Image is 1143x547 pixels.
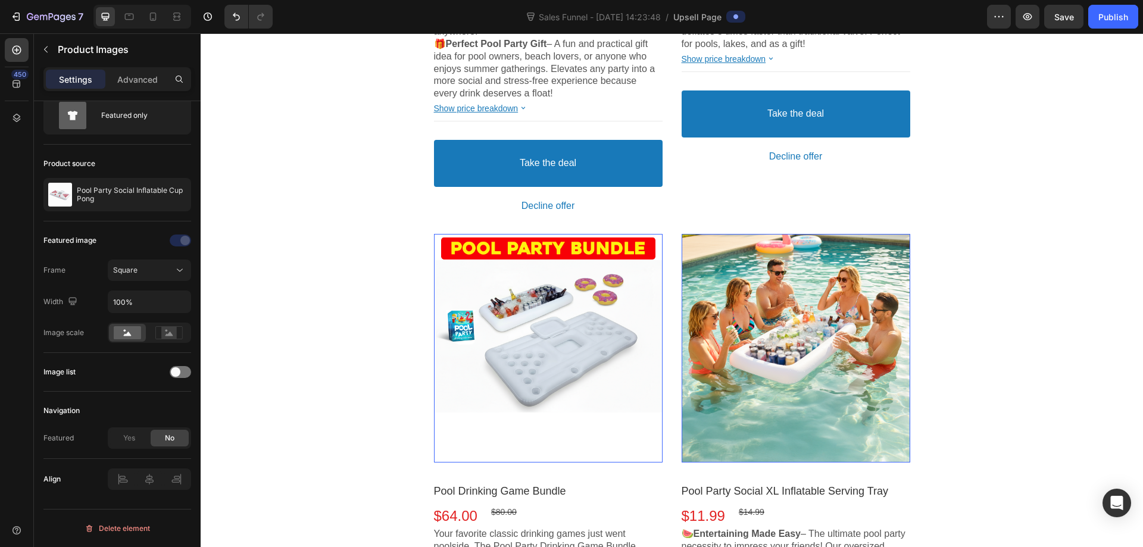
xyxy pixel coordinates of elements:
p: 7 [78,10,83,24]
button: Decline offer [481,112,710,135]
span: / [666,11,669,23]
button: Delete element [43,519,191,538]
div: Width [43,294,80,310]
bdo: Decline offer [321,167,374,179]
button: Publish [1088,5,1138,29]
span: Square [113,265,138,274]
div: Undo/Redo [224,5,273,29]
div: Featured image [43,235,96,246]
span: Save [1054,12,1074,22]
strong: Entertaining Made Easy [493,495,601,505]
span: No [165,433,174,443]
span: Yes [123,433,135,443]
div: Frame [43,265,65,276]
bdo: $14.99 [538,474,564,483]
bdo: $80.00 [291,474,316,483]
div: 450 [11,70,29,79]
bdo: $64.00 [233,474,277,490]
div: Align [43,474,61,485]
bdo: Show price breakdown [233,70,318,80]
bdo: Show price breakdown [481,21,566,30]
img: product feature img [48,183,72,207]
button: Decline offer [233,162,462,184]
bdo: $11.99 [481,474,524,490]
p: Settings [59,73,92,86]
div: Featured [43,433,74,443]
div: Navigation [43,405,80,416]
bdo: Decline offer [569,117,622,130]
button: Square [108,260,191,281]
bdo: Take the deal [319,124,376,136]
div: Delete element [85,521,150,536]
div: Publish [1098,11,1128,23]
span: Sales Funnel - [DATE] 14:23:48 [536,11,663,23]
bdo: Take the deal [567,74,623,87]
bdo: Pool Drinking Game Bundle [233,452,366,464]
button: Take the deal [481,57,710,104]
button: Save [1044,5,1083,29]
div: Featured only [101,102,174,129]
button: Take the deal [233,107,462,154]
p: Product Images [58,42,186,57]
div: Product source [43,158,95,169]
div: Image list [43,367,76,377]
div: Open Intercom Messenger [1103,489,1131,517]
span: Upsell Page [673,11,722,23]
input: Auto [108,291,190,312]
p: Advanced [117,73,158,86]
iframe: Design area [201,33,1143,547]
bdo: Pool Party Social XL Inflatable Serving Tray [481,452,688,464]
div: Image scale [43,327,84,338]
p: Pool Party Social Inflatable Cup Pong [77,186,186,203]
button: 7 [5,5,89,29]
